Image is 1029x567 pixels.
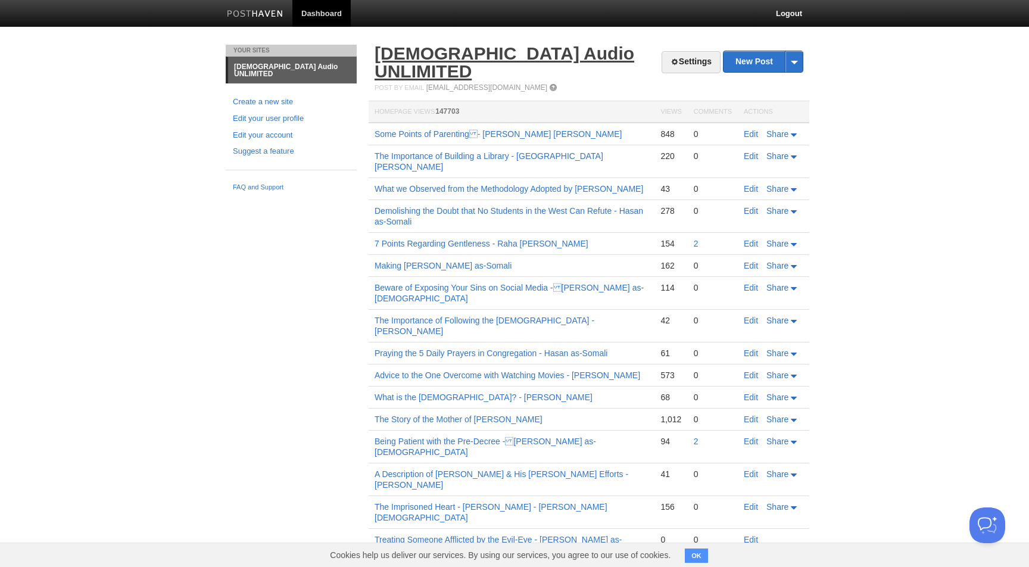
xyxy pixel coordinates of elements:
[766,316,788,325] span: Share
[694,239,699,248] a: 2
[694,129,732,139] div: 0
[660,183,681,194] div: 43
[744,535,758,544] a: Edit
[660,436,681,447] div: 94
[766,370,788,380] span: Share
[766,348,788,358] span: Share
[660,534,681,545] div: 0
[766,184,788,194] span: Share
[766,206,788,216] span: Share
[694,348,732,359] div: 0
[660,392,681,403] div: 68
[744,206,758,216] a: Edit
[660,348,681,359] div: 61
[694,370,732,381] div: 0
[375,469,628,490] a: A Description of [PERSON_NAME] & His [PERSON_NAME] Efforts - [PERSON_NAME]
[375,415,542,424] a: The Story of the Mother of [PERSON_NAME]
[375,535,622,555] a: Treating Someone Afflicted by the Evil-Eye - [PERSON_NAME] as-[DEMOGRAPHIC_DATA]
[694,183,732,194] div: 0
[724,51,803,72] a: New Post
[744,392,758,402] a: Edit
[766,469,788,479] span: Share
[694,501,732,512] div: 0
[969,507,1005,543] iframe: Help Scout Beacon - Open
[694,282,732,293] div: 0
[375,184,643,194] a: What we Observed from the Methodology Adopted by [PERSON_NAME]
[369,101,654,123] th: Homepage Views
[375,261,512,270] a: Making [PERSON_NAME] as-Somali
[318,543,682,567] span: Cookies help us deliver our services. By using our services, you agree to our use of cookies.
[766,437,788,446] span: Share
[660,414,681,425] div: 1,012
[375,437,596,457] a: Being Patient with the Pre-Decree - [PERSON_NAME] as-[DEMOGRAPHIC_DATA]
[694,260,732,271] div: 0
[744,239,758,248] a: Edit
[660,238,681,249] div: 154
[744,283,758,292] a: Edit
[660,151,681,161] div: 220
[744,184,758,194] a: Edit
[228,57,357,83] a: [DEMOGRAPHIC_DATA] Audio UNLIMITED
[766,283,788,292] span: Share
[226,45,357,57] li: Your Sites
[744,437,758,446] a: Edit
[426,83,547,92] a: [EMAIL_ADDRESS][DOMAIN_NAME]
[744,370,758,380] a: Edit
[375,239,588,248] a: 7 Points Regarding Gentleness - Raha [PERSON_NAME]
[744,415,758,424] a: Edit
[375,283,644,303] a: Beware of Exposing Your Sins on Social Media - [PERSON_NAME] as-[DEMOGRAPHIC_DATA]
[660,282,681,293] div: 114
[766,239,788,248] span: Share
[685,549,708,563] button: OK
[660,501,681,512] div: 156
[660,370,681,381] div: 573
[694,469,732,479] div: 0
[694,437,699,446] a: 2
[660,205,681,216] div: 278
[744,151,758,161] a: Edit
[744,316,758,325] a: Edit
[660,469,681,479] div: 41
[744,261,758,270] a: Edit
[766,151,788,161] span: Share
[233,129,350,142] a: Edit your account
[766,129,788,139] span: Share
[744,348,758,358] a: Edit
[744,502,758,512] a: Edit
[766,261,788,270] span: Share
[233,182,350,193] a: FAQ and Support
[660,129,681,139] div: 848
[694,205,732,216] div: 0
[694,392,732,403] div: 0
[744,129,758,139] a: Edit
[766,502,788,512] span: Share
[654,101,687,123] th: Views
[744,469,758,479] a: Edit
[233,145,350,158] a: Suggest a feature
[662,51,721,73] a: Settings
[694,315,732,326] div: 0
[233,96,350,108] a: Create a new site
[766,415,788,424] span: Share
[375,43,634,81] a: [DEMOGRAPHIC_DATA] Audio UNLIMITED
[375,392,593,402] a: What is the [DEMOGRAPHIC_DATA]? - [PERSON_NAME]
[233,113,350,125] a: Edit your user profile
[435,107,459,116] span: 147703
[375,129,622,139] a: Some Points of Parenting - [PERSON_NAME] [PERSON_NAME]
[375,206,643,226] a: Demolishing the Doubt that No Students in the West Can Refute - Hasan as-Somali
[738,101,809,123] th: Actions
[375,370,640,380] a: Advice to the One Overcome with Watching Movies - [PERSON_NAME]
[660,315,681,326] div: 42
[375,84,424,91] span: Post by Email
[660,260,681,271] div: 162
[694,414,732,425] div: 0
[688,101,738,123] th: Comments
[375,502,607,522] a: The Imprisoned Heart - [PERSON_NAME] - [PERSON_NAME] [DEMOGRAPHIC_DATA]
[694,534,732,545] div: 0
[227,10,283,19] img: Posthaven-bar
[375,316,594,336] a: The Importance of Following the [DEMOGRAPHIC_DATA] - [PERSON_NAME]
[694,151,732,161] div: 0
[766,392,788,402] span: Share
[375,151,603,172] a: The Importance of Building a Library - [GEOGRAPHIC_DATA][PERSON_NAME]
[375,348,607,358] a: Praying the 5 Daily Prayers in Congregation - Hasan as-Somali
